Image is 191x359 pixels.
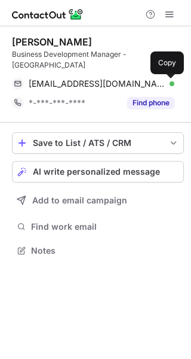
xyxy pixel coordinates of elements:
[127,97,174,109] button: Reveal Button
[12,132,184,154] button: save-profile-one-click
[12,190,184,211] button: Add to email campaign
[12,242,184,259] button: Notes
[29,78,165,89] span: [EMAIL_ADDRESS][DOMAIN_NAME]
[31,221,179,232] span: Find work email
[33,167,160,177] span: AI write personalized message
[12,49,184,71] div: Business Development Manager - [GEOGRAPHIC_DATA]
[12,7,84,22] img: ContactOut v5.3.10
[32,196,127,205] span: Add to email campaign
[33,138,163,148] div: Save to List / ATS / CRM
[12,36,92,48] div: [PERSON_NAME]
[12,161,184,182] button: AI write personalized message
[12,218,184,235] button: Find work email
[31,245,179,256] span: Notes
